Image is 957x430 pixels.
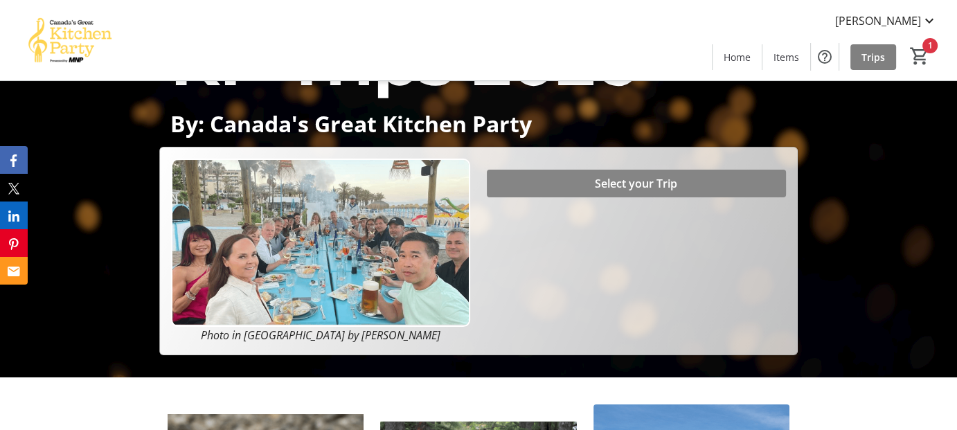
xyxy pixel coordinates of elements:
em: Photo in [GEOGRAPHIC_DATA] by [PERSON_NAME] [201,328,440,343]
span: [PERSON_NAME] [835,12,921,29]
span: Home [724,50,751,64]
button: Cart [907,44,932,69]
button: Help [811,43,839,71]
a: Trips [850,44,896,70]
a: Home [713,44,762,70]
img: Canada’s Great Kitchen Party's Logo [8,6,132,75]
span: Trips [861,50,885,64]
a: Items [762,44,810,70]
span: Select your Trip [595,175,677,192]
button: Select your Trip [487,170,786,197]
img: Campaign CTA Media Photo [171,159,470,327]
span: Items [773,50,799,64]
button: [PERSON_NAME] [824,10,949,32]
p: By: Canada's Great Kitchen Party [170,111,786,136]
